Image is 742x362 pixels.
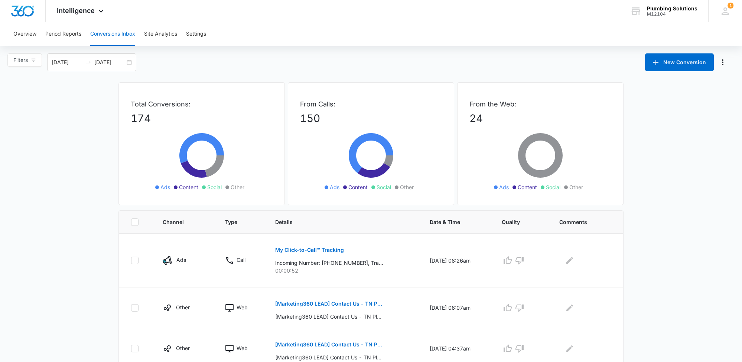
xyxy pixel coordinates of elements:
[45,22,81,46] button: Period Reports
[163,218,196,226] span: Channel
[559,218,601,226] span: Comments
[400,183,414,191] span: Other
[225,218,247,226] span: Type
[569,183,583,191] span: Other
[7,53,42,67] button: Filters
[275,241,344,259] button: My Click-to-Call™ Tracking
[469,111,611,126] p: 24
[237,256,245,264] p: Call
[85,59,91,65] span: to
[275,301,383,306] p: [Marketing360 LEAD] Contact Us - TN Plumbing
[13,56,28,64] span: Filters
[131,111,273,126] p: 174
[144,22,177,46] button: Site Analytics
[647,6,697,11] div: account name
[421,234,493,287] td: [DATE] 08:26am
[275,267,411,274] p: 00:00:52
[275,313,383,320] p: [Marketing360 LEAD] Contact Us - TN Plumbing Name: [PERSON_NAME], Email: [PERSON_NAME][EMAIL_ADDR...
[186,22,206,46] button: Settings
[518,183,537,191] span: Content
[546,183,560,191] span: Social
[647,11,697,17] div: account id
[275,247,344,253] p: My Click-to-Call™ Tracking
[728,3,733,9] div: notifications count
[275,259,383,267] p: Incoming Number: [PHONE_NUMBER], Tracking Number: [PHONE_NUMBER], Ring To: [PHONE_NUMBER], Caller...
[275,336,383,353] button: [Marketing360 LEAD] Contact Us - TN Plumbing
[160,183,170,191] span: Ads
[131,99,273,109] p: Total Conversions:
[564,254,576,266] button: Edit Comments
[499,183,509,191] span: Ads
[430,218,473,226] span: Date & Time
[179,183,198,191] span: Content
[502,218,530,226] span: Quality
[275,342,383,347] p: [Marketing360 LEAD] Contact Us - TN Plumbing
[348,183,368,191] span: Content
[275,353,383,361] p: [Marketing360 LEAD] Contact Us - TN Plumbing Name: [PERSON_NAME], Email: [EMAIL_ADDRESS][DOMAIN_N...
[421,287,493,328] td: [DATE] 06:07am
[237,303,248,311] p: Web
[13,22,36,46] button: Overview
[52,58,82,66] input: Start date
[275,218,401,226] span: Details
[176,303,190,311] p: Other
[237,344,248,352] p: Web
[275,295,383,313] button: [Marketing360 LEAD] Contact Us - TN Plumbing
[94,58,125,66] input: End date
[377,183,391,191] span: Social
[90,22,135,46] button: Conversions Inbox
[176,344,190,352] p: Other
[207,183,222,191] span: Social
[57,7,95,14] span: Intelligence
[330,183,339,191] span: Ads
[564,343,576,355] button: Edit Comments
[176,256,186,264] p: Ads
[300,99,442,109] p: From Calls:
[85,59,91,65] span: swap-right
[728,3,733,9] span: 1
[300,111,442,126] p: 150
[564,302,576,314] button: Edit Comments
[231,183,244,191] span: Other
[469,99,611,109] p: From the Web:
[717,56,729,68] button: Manage Numbers
[645,53,714,71] button: New Conversion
